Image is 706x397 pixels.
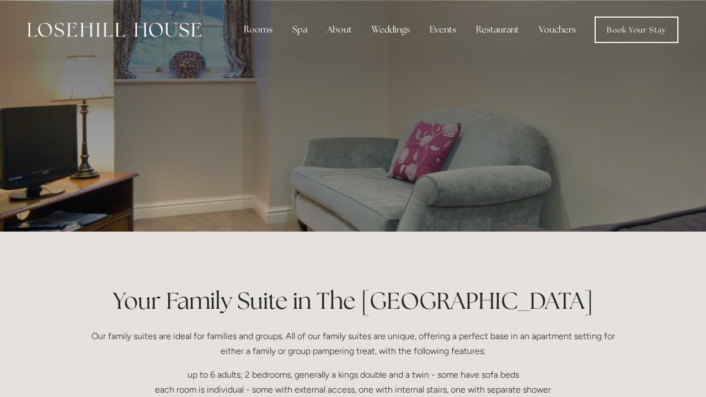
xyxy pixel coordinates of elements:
[363,19,419,41] div: Weddings
[595,17,678,43] a: Book Your Stay
[28,23,201,37] img: Losehill House
[421,19,465,41] div: Events
[467,19,528,41] div: Restaurant
[530,19,585,41] a: Vouchers
[89,285,617,317] h1: Your Family Suite in The [GEOGRAPHIC_DATA]
[284,19,316,41] div: Spa
[318,19,361,41] div: About
[89,329,617,358] p: Our family suites are ideal for families and groups. All of our family suites are unique, offerin...
[235,19,281,41] div: Rooms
